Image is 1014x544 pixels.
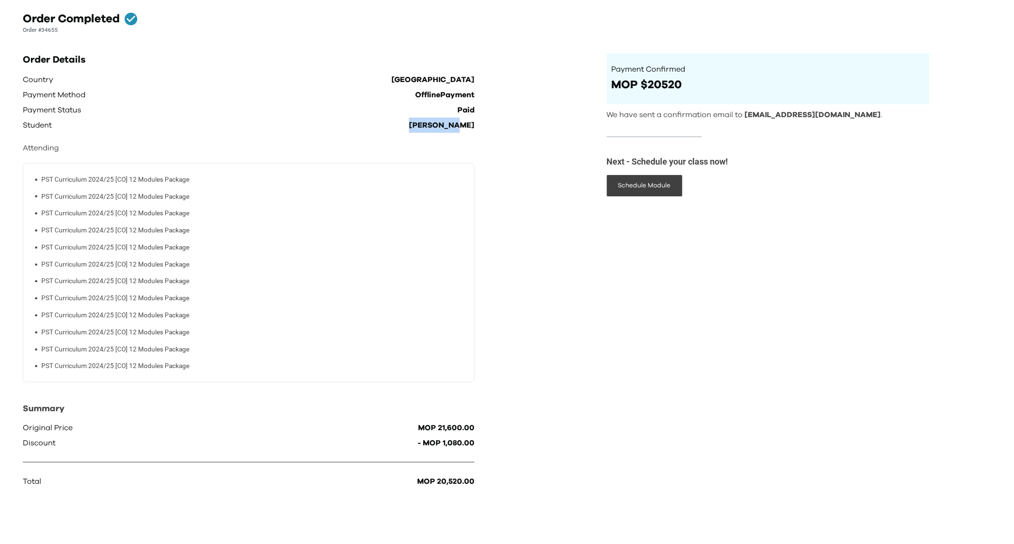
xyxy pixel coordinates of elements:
[35,259,37,269] span: •
[41,208,189,218] p: PST Curriculum 2024/25 [CO] 12 Modules Package
[23,474,41,489] p: Total
[409,118,474,133] p: [PERSON_NAME]
[607,154,930,169] p: Next - Schedule your class now!
[745,111,881,119] span: [EMAIL_ADDRESS][DOMAIN_NAME]
[23,53,474,66] h2: Order Details
[23,140,474,156] p: Attending
[41,242,189,252] p: PST Curriculum 2024/25 [CO] 12 Modules Package
[41,293,189,303] p: PST Curriculum 2024/25 [CO] 12 Modules Package
[41,276,189,286] p: PST Curriculum 2024/25 [CO] 12 Modules Package
[418,435,474,451] p: - MOP 1,080.00
[35,276,37,286] span: •
[35,191,37,201] span: •
[23,118,52,133] p: Student
[41,344,189,354] p: PST Curriculum 2024/25 [CO] 12 Modules Package
[611,65,925,74] p: Payment Confirmed
[391,72,474,87] p: [GEOGRAPHIC_DATA]
[35,327,37,337] span: •
[41,225,189,235] p: PST Curriculum 2024/25 [CO] 12 Modules Package
[23,401,474,416] p: Summary
[607,110,930,120] p: We have sent a confirmation email to .
[23,27,991,34] p: Order #34655
[23,72,53,87] p: Country
[35,361,37,371] span: •
[611,78,925,92] p: MOP $20520
[415,87,474,102] p: OfflinePayment
[35,225,37,235] span: •
[23,11,120,27] h1: Order Completed
[23,87,85,102] p: Payment Method
[607,175,682,196] button: Schedule Module
[41,310,189,320] p: PST Curriculum 2024/25 [CO] 12 Modules Package
[35,344,37,354] span: •
[23,420,73,435] p: Original Price
[418,420,474,435] p: MOP 21,600.00
[457,102,474,118] p: Paid
[607,181,682,189] a: Schedule Module
[41,192,189,202] p: PST Curriculum 2024/25 [CO] 12 Modules Package
[41,259,189,269] p: PST Curriculum 2024/25 [CO] 12 Modules Package
[23,435,56,451] p: Discount
[35,242,37,252] span: •
[35,208,37,218] span: •
[417,474,474,489] p: MOP 20,520.00
[41,361,189,371] p: PST Curriculum 2024/25 [CO] 12 Modules Package
[23,102,81,118] p: Payment Status
[35,293,37,303] span: •
[41,327,189,337] p: PST Curriculum 2024/25 [CO] 12 Modules Package
[41,175,189,184] p: PST Curriculum 2024/25 [CO] 12 Modules Package
[35,310,37,320] span: •
[35,175,37,184] span: •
